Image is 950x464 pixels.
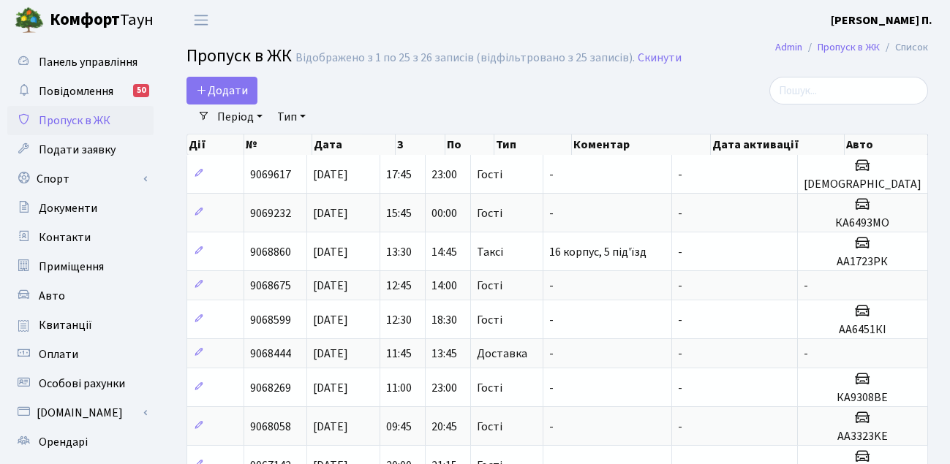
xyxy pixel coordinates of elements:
[250,244,291,260] span: 9068860
[549,278,554,294] span: -
[549,419,554,435] span: -
[477,169,502,180] span: Гості
[572,134,712,155] th: Коментар
[313,278,348,294] span: [DATE]
[386,312,412,328] span: 12:30
[477,421,502,433] span: Гості
[39,200,97,216] span: Документи
[880,39,928,56] li: Список
[39,288,65,304] span: Авто
[133,84,149,97] div: 50
[39,259,104,275] span: Приміщення
[39,434,88,450] span: Орендарі
[678,380,682,396] span: -
[271,104,312,129] a: Тип
[7,77,154,106] a: Повідомлення50
[549,380,554,396] span: -
[313,244,348,260] span: [DATE]
[7,194,154,223] a: Документи
[445,134,495,155] th: По
[431,278,457,294] span: 14:00
[386,244,412,260] span: 13:30
[183,8,219,32] button: Переключити навігацію
[250,278,291,294] span: 9068675
[477,314,502,326] span: Гості
[431,244,457,260] span: 14:45
[7,135,154,164] a: Подати заявку
[211,104,268,129] a: Період
[250,346,291,362] span: 9068444
[477,280,502,292] span: Гості
[678,278,682,294] span: -
[431,312,457,328] span: 18:30
[804,216,921,230] h5: КА6493МО
[39,142,116,158] span: Подати заявку
[250,380,291,396] span: 9068269
[678,167,682,183] span: -
[431,346,457,362] span: 13:45
[244,134,312,155] th: №
[549,167,554,183] span: -
[678,244,682,260] span: -
[313,312,348,328] span: [DATE]
[818,39,880,55] a: Пропуск в ЖК
[50,8,120,31] b: Комфорт
[295,51,635,65] div: Відображено з 1 по 25 з 26 записів (відфільтровано з 25 записів).
[39,346,78,362] span: Оплати
[477,246,503,258] span: Таксі
[804,391,921,405] h5: КА9308ВЕ
[39,83,113,99] span: Повідомлення
[7,311,154,340] a: Квитанції
[186,77,257,104] a: Додати
[804,323,921,337] h5: АА6451КІ
[7,398,154,427] a: [DOMAIN_NAME]
[39,54,137,70] span: Панель управління
[386,380,412,396] span: 11:00
[804,430,921,444] h5: AA3323KE
[187,134,244,155] th: Дії
[250,312,291,328] span: 9068599
[39,229,91,246] span: Контакти
[431,419,457,435] span: 20:45
[7,427,154,457] a: Орендарі
[313,380,348,396] span: [DATE]
[753,32,950,63] nav: breadcrumb
[39,113,110,129] span: Пропуск в ЖК
[678,205,682,221] span: -
[549,244,646,260] span: 16 корпус, 5 під'їзд
[50,8,154,33] span: Таун
[313,419,348,435] span: [DATE]
[7,340,154,369] a: Оплати
[845,134,928,155] th: Авто
[804,346,808,362] span: -
[7,369,154,398] a: Особові рахунки
[7,47,154,77] a: Панель управління
[15,6,44,35] img: logo.png
[804,178,921,191] h5: [DEMOGRAPHIC_DATA]
[313,205,348,221] span: [DATE]
[431,380,457,396] span: 23:00
[549,205,554,221] span: -
[250,167,291,183] span: 9069617
[7,164,154,194] a: Спорт
[678,312,682,328] span: -
[831,12,932,29] a: [PERSON_NAME] П.
[678,346,682,362] span: -
[386,419,412,435] span: 09:45
[477,382,502,394] span: Гості
[7,252,154,281] a: Приміщення
[396,134,445,155] th: З
[477,348,527,360] span: Доставка
[431,205,457,221] span: 00:00
[196,83,248,99] span: Додати
[804,255,921,269] h5: АА1723РК
[186,43,292,69] span: Пропуск в ЖК
[549,312,554,328] span: -
[386,167,412,183] span: 17:45
[313,167,348,183] span: [DATE]
[678,419,682,435] span: -
[386,278,412,294] span: 12:45
[775,39,802,55] a: Admin
[312,134,396,155] th: Дата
